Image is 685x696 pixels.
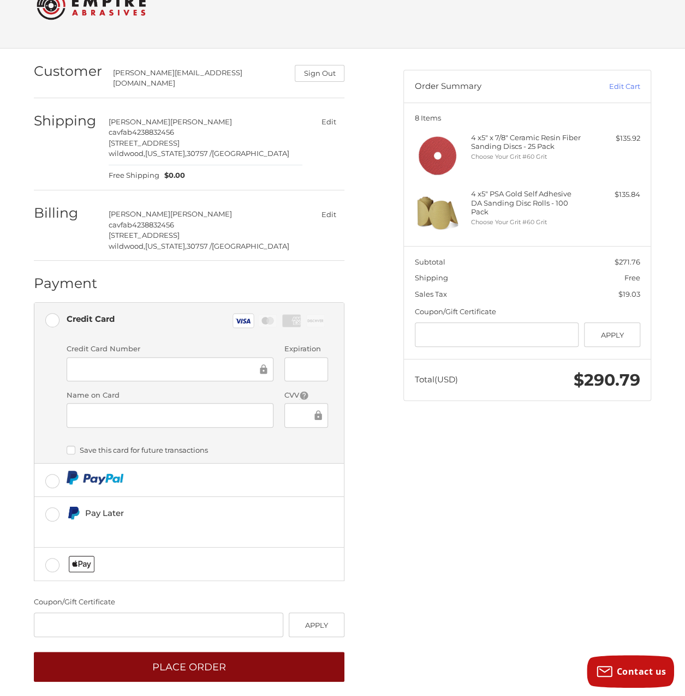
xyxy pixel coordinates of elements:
[69,556,94,572] img: Applepay icon
[415,322,579,347] input: Gift Certificate or Coupon Code
[415,307,640,317] div: Coupon/Gift Certificate
[471,189,581,216] h4: 4 x 5" PSA Gold Self Adhesive DA Sanding Disc Rolls - 100 Pack
[34,652,344,682] button: Place Order
[34,205,98,221] h2: Billing
[292,363,321,375] iframe: Secure Credit Card Frame - Expiration Date
[415,257,445,266] span: Subtotal
[34,597,344,608] div: Coupon/Gift Certificate
[615,257,640,266] span: $271.76
[584,322,640,347] button: Apply
[109,128,132,136] span: cavfab
[145,149,187,158] span: [US_STATE],
[74,363,258,375] iframe: Secure Credit Card Frame - Credit Card Number
[471,152,581,161] li: Choose Your Grit #60 Grit
[159,170,186,181] span: $0.00
[170,209,232,218] span: [PERSON_NAME]
[67,310,115,328] div: Credit Card
[34,613,283,637] input: Gift Certificate or Coupon Code
[109,139,180,147] span: [STREET_ADDRESS]
[624,273,640,282] span: Free
[471,218,581,227] li: Choose Your Grit #60 Grit
[34,63,102,80] h2: Customer
[67,344,274,355] label: Credit Card Number
[74,409,266,422] iframe: Secure Credit Card Frame - Cardholder Name
[289,613,345,637] button: Apply
[415,374,458,385] span: Total (USD)
[109,149,145,158] span: wildwood,
[132,220,174,229] span: 4238832456
[415,113,640,122] h3: 8 Items
[109,231,180,239] span: [STREET_ADDRESS]
[471,133,581,151] h4: 4 x 5" x 7/8" Ceramic Resin Fiber Sanding Discs - 25 Pack
[67,506,80,520] img: Pay Later icon
[415,290,447,298] span: Sales Tax
[415,273,448,282] span: Shipping
[109,220,132,229] span: cavfab
[113,68,284,89] div: [PERSON_NAME][EMAIL_ADDRESS][DOMAIN_NAME]
[574,370,640,390] span: $290.79
[109,242,145,250] span: wildwood,
[292,409,313,422] iframe: Secure Credit Card Frame - CVV
[132,128,174,136] span: 4238832456
[295,65,344,82] button: Sign Out
[587,655,674,688] button: Contact us
[145,242,187,250] span: [US_STATE],
[67,446,329,454] label: Save this card for future transactions
[415,81,568,92] h3: Order Summary
[85,504,288,522] div: Pay Later
[34,275,98,292] h2: Payment
[284,390,329,401] label: CVV
[34,112,98,129] h2: Shipping
[583,133,640,144] div: $135.92
[170,117,232,126] span: [PERSON_NAME]
[187,242,212,250] span: 30757 /
[109,170,159,181] span: Free Shipping
[67,525,288,534] iframe: PayPal Message 1
[617,665,666,677] span: Contact us
[187,149,212,158] span: 30757 /
[568,81,640,92] a: Edit Cart
[212,242,289,250] span: [GEOGRAPHIC_DATA]
[618,290,640,298] span: $19.03
[109,117,170,126] span: [PERSON_NAME]
[67,471,124,484] img: PayPal icon
[109,209,170,218] span: [PERSON_NAME]
[583,189,640,200] div: $135.84
[284,344,329,355] label: Expiration
[313,114,344,130] button: Edit
[313,206,344,222] button: Edit
[67,390,274,401] label: Name on Card
[212,149,289,158] span: [GEOGRAPHIC_DATA]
